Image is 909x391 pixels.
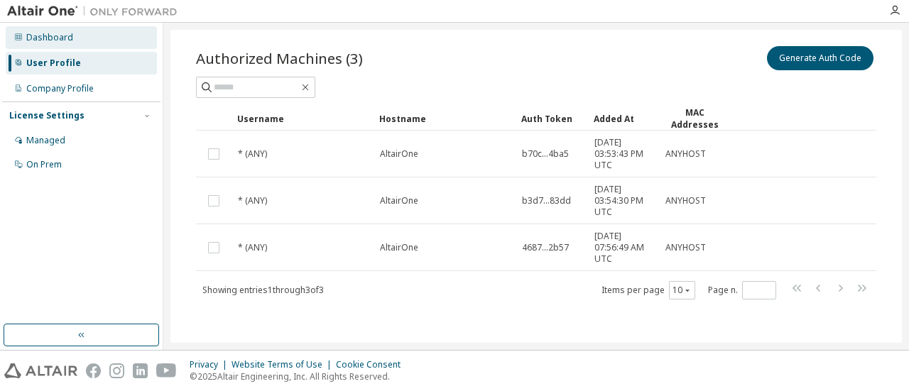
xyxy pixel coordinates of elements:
span: Page n. [708,281,776,299]
img: linkedin.svg [133,363,148,378]
span: b70c...4ba5 [522,148,569,160]
span: [DATE] 03:54:30 PM UTC [594,184,653,218]
div: Dashboard [26,32,73,43]
button: Generate Auth Code [767,46,873,70]
span: AltairOne [380,242,418,253]
div: License Settings [9,110,85,121]
span: AltairOne [380,195,418,206]
div: User Profile [26,57,81,69]
img: youtube.svg [156,363,177,378]
div: Added At [594,107,653,130]
div: Managed [26,135,65,146]
button: 10 [673,285,692,296]
img: Altair One [7,4,185,18]
span: ANYHOST [665,148,706,160]
span: Showing entries 1 through 3 of 3 [202,284,324,296]
div: Privacy [190,359,232,370]
img: instagram.svg [109,363,124,378]
p: © 2025 Altair Engineering, Inc. All Rights Reserved. [190,370,409,382]
span: ANYHOST [665,242,706,253]
div: MAC Addresses [665,106,724,131]
span: b3d7...83dd [522,195,571,206]
span: Authorized Machines (3) [196,48,363,68]
span: AltairOne [380,148,418,160]
img: altair_logo.svg [4,363,77,378]
span: * (ANY) [238,148,267,160]
img: facebook.svg [86,363,101,378]
span: Items per page [602,281,695,299]
span: ANYHOST [665,195,706,206]
div: Username [237,107,368,130]
div: Auth Token [521,107,582,130]
span: * (ANY) [238,242,267,253]
div: Company Profile [26,83,94,94]
span: [DATE] 03:53:43 PM UTC [594,137,653,171]
div: On Prem [26,159,62,170]
div: Cookie Consent [336,359,409,370]
div: Website Terms of Use [232,359,336,370]
div: Hostname [379,107,510,130]
span: 4687...2b57 [522,242,569,253]
span: * (ANY) [238,195,267,206]
span: [DATE] 07:56:49 AM UTC [594,231,653,265]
